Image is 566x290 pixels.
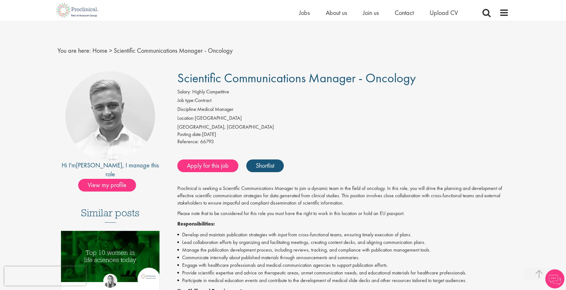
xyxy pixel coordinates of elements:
li: Participate in medical education events and contribute to the development of medical slide decks ... [177,277,509,284]
li: Provide scientific expertise and advice on therapeutic areas, unmet communication needs, and educ... [177,269,509,277]
span: Scientific Communications Manager - Oncology [114,46,233,55]
p: Proclinical is seeking a Scientific Communications Manager to join a dynamic team in the field of... [177,185,509,207]
label: Discipline: [177,106,197,113]
div: [GEOGRAPHIC_DATA], [GEOGRAPHIC_DATA] [177,124,509,131]
a: Upload CV [430,9,458,17]
iframe: reCAPTCHA [4,266,86,286]
a: breadcrumb link [92,46,107,55]
span: 66793 [200,138,214,145]
div: Hi I'm , I manage this role [58,161,163,179]
strong: Responsibilities: [177,220,215,227]
a: Contact [395,9,414,17]
h3: Similar posts [81,207,140,223]
span: Posting date: [177,131,202,138]
a: Jobs [299,9,310,17]
li: Medical Manager [177,106,509,115]
li: Develop and maintain publication strategies with input from cross-functional teams, ensuring time... [177,231,509,239]
li: [GEOGRAPHIC_DATA] [177,115,509,124]
label: Location: [177,115,195,122]
li: Communicate internally about published materials through announcements and summaries. [177,254,509,261]
span: Highly Competitive [192,88,229,95]
a: Shortlist [246,159,284,172]
a: About us [326,9,347,17]
li: Lead collaboration efforts by organizing and facilitating meetings, creating content decks, and a... [177,239,509,246]
a: Apply for this job [177,159,238,172]
span: You are here: [58,46,91,55]
img: Chatbot [545,269,564,288]
p: Please note that to be considered for this role you must have the right to work in this location ... [177,210,509,217]
label: Reference: [177,138,199,145]
a: View my profile [78,180,142,188]
a: Link to a post [61,231,160,287]
span: > [109,46,112,55]
label: Job type: [177,97,195,104]
li: Engage with healthcare professionals and medical communication agencies to support publication ef... [177,261,509,269]
div: [DATE] [177,131,509,138]
img: Hannah Burke [103,274,117,288]
label: Salary: [177,88,191,96]
li: Manage the publication development process, including reviews, tracking, and compliance with publ... [177,246,509,254]
a: [PERSON_NAME] [76,161,122,169]
a: Join us [363,9,379,17]
span: Scientific Communications Manager - Oncology [177,70,416,86]
img: imeage of recruiter Joshua Bye [65,71,155,161]
li: Contract [177,97,509,106]
img: Top 10 women in life sciences today [61,231,160,282]
span: View my profile [78,179,136,192]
